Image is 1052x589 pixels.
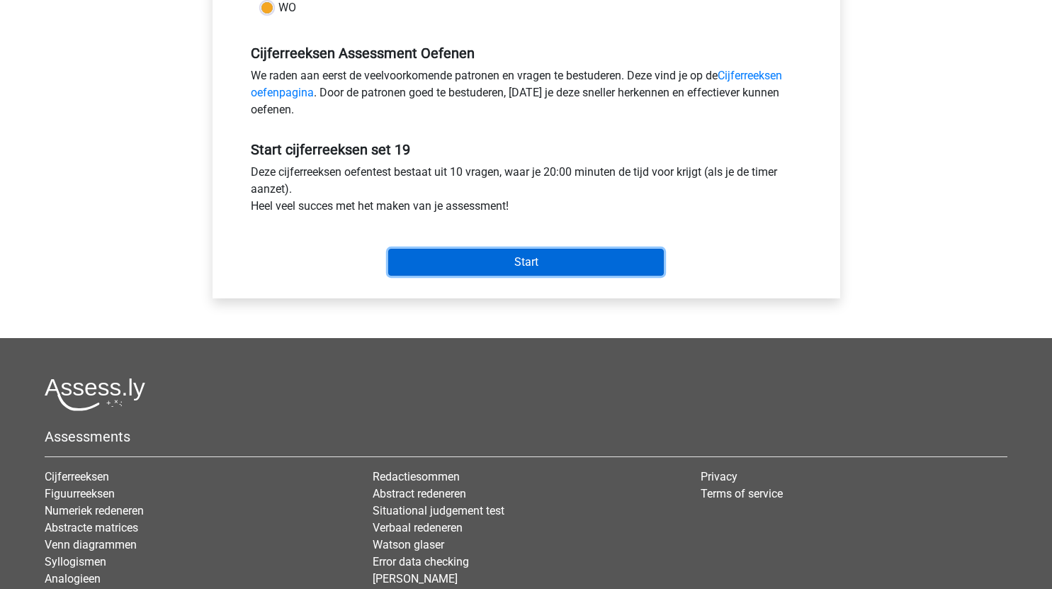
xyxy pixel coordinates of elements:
a: Abstract redeneren [373,487,466,500]
a: Redactiesommen [373,470,460,483]
a: [PERSON_NAME] [373,572,458,585]
a: Abstracte matrices [45,521,138,534]
a: Figuurreeksen [45,487,115,500]
div: Deze cijferreeksen oefentest bestaat uit 10 vragen, waar je 20:00 minuten de tijd voor krijgt (al... [240,164,813,220]
img: Assessly logo [45,378,145,411]
a: Error data checking [373,555,469,568]
a: Privacy [701,470,737,483]
a: Numeriek redeneren [45,504,144,517]
a: Syllogismen [45,555,106,568]
div: We raden aan eerst de veelvoorkomende patronen en vragen te bestuderen. Deze vind je op de . Door... [240,67,813,124]
h5: Assessments [45,428,1007,445]
a: Watson glaser [373,538,444,551]
h5: Cijferreeksen Assessment Oefenen [251,45,802,62]
a: Terms of service [701,487,783,500]
a: Cijferreeksen [45,470,109,483]
a: Venn diagrammen [45,538,137,551]
h5: Start cijferreeksen set 19 [251,141,802,158]
a: Verbaal redeneren [373,521,463,534]
a: Situational judgement test [373,504,504,517]
a: Analogieen [45,572,101,585]
input: Start [388,249,664,276]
